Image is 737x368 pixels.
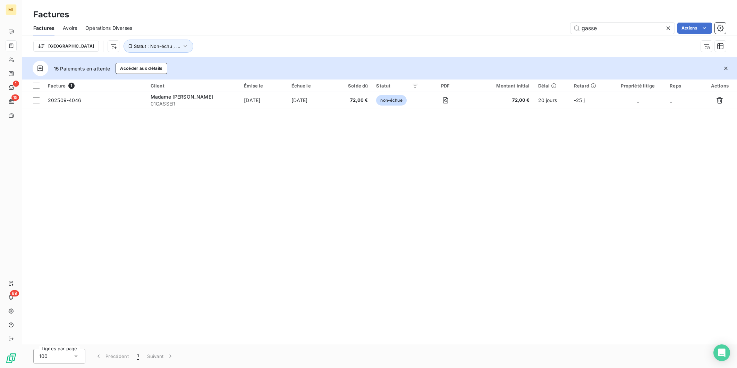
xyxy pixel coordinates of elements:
[133,349,143,363] button: 1
[427,83,464,89] div: PDF
[376,95,406,106] span: non-échue
[11,94,19,101] span: 15
[707,83,733,89] div: Actions
[39,353,48,360] span: 100
[287,92,335,109] td: [DATE]
[6,353,17,364] img: Logo LeanPay
[151,100,236,107] span: 01GASSER
[570,23,675,34] input: Rechercher
[151,83,236,89] div: Client
[574,83,606,89] div: Retard
[54,65,110,72] span: 15 Paiements en attente
[33,25,54,32] span: Factures
[637,97,639,103] span: _
[574,97,585,103] span: -25 j
[677,23,712,34] button: Actions
[670,83,698,89] div: Reps
[538,83,566,89] div: Délai
[376,83,419,89] div: Statut
[244,83,283,89] div: Émise le
[472,97,530,104] span: 72,00 €
[134,43,180,49] span: Statut : Non-échu , ...
[151,94,213,100] span: Madame [PERSON_NAME]
[68,83,75,89] span: 1
[534,92,570,109] td: 20 jours
[339,97,368,104] span: 72,00 €
[670,97,672,103] span: _
[137,353,139,360] span: 1
[143,349,178,363] button: Suivant
[48,97,82,103] span: 202509-4046
[291,83,331,89] div: Échue le
[33,41,99,52] button: [GEOGRAPHIC_DATA]
[63,25,77,32] span: Avoirs
[339,83,368,89] div: Solde dû
[472,83,530,89] div: Montant initial
[10,290,19,296] span: 89
[614,83,661,89] div: Propriété litige
[48,83,66,89] span: Facture
[91,349,133,363] button: Précédent
[240,92,287,109] td: [DATE]
[124,40,193,53] button: Statut : Non-échu , ...
[13,81,19,87] span: 1
[33,8,69,21] h3: Factures
[116,63,167,74] button: Accéder aux détails
[6,4,17,15] div: ML
[85,25,132,32] span: Opérations Diverses
[713,344,730,361] div: Open Intercom Messenger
